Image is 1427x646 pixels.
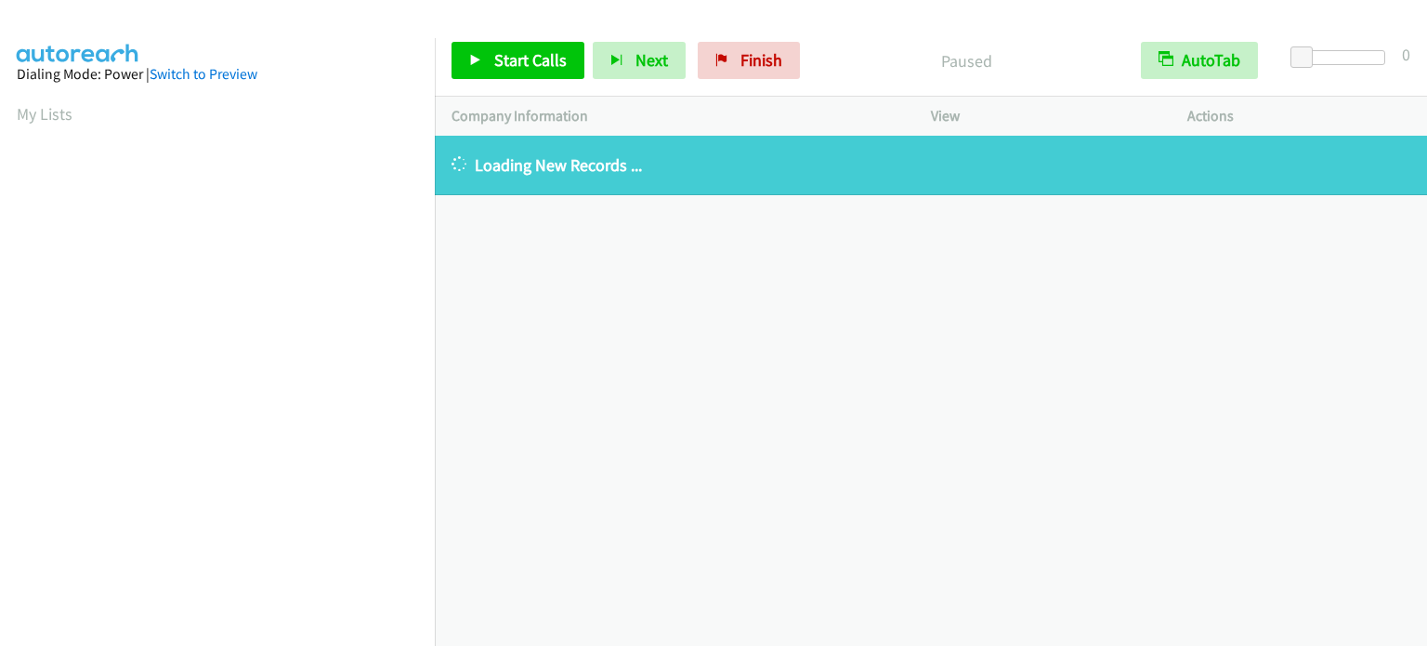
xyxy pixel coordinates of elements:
[740,49,782,71] span: Finish
[825,48,1107,73] p: Paused
[1141,42,1258,79] button: AutoTab
[1300,50,1385,65] div: Delay between calls (in seconds)
[698,42,800,79] a: Finish
[593,42,686,79] button: Next
[150,65,257,83] a: Switch to Preview
[931,105,1154,127] p: View
[1402,42,1410,67] div: 0
[17,103,72,125] a: My Lists
[1187,105,1410,127] p: Actions
[452,152,1410,178] p: Loading New Records ...
[452,105,897,127] p: Company Information
[452,42,584,79] a: Start Calls
[635,49,668,71] span: Next
[17,63,418,86] div: Dialing Mode: Power |
[494,49,567,71] span: Start Calls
